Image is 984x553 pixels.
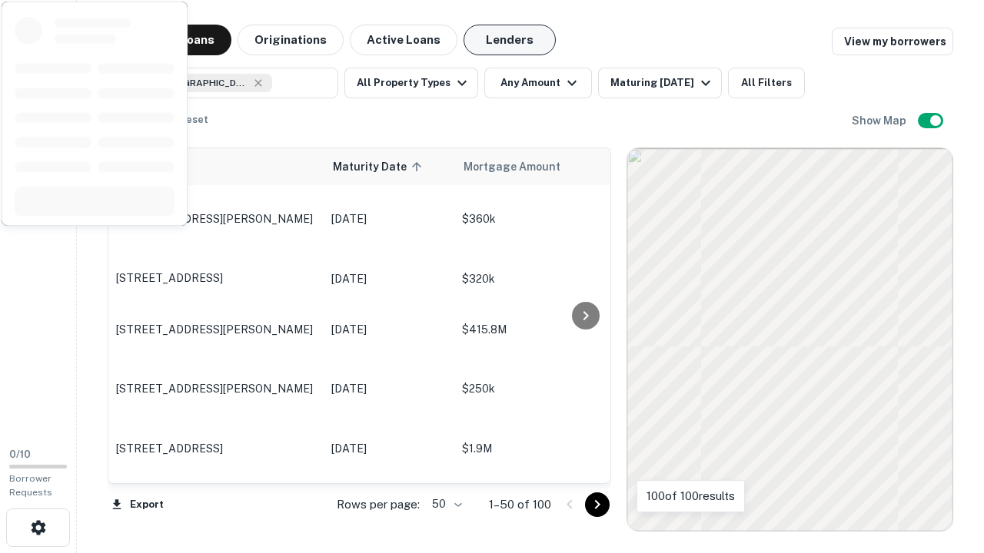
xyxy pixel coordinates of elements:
span: Elgin, [GEOGRAPHIC_DATA], [GEOGRAPHIC_DATA] [134,76,249,90]
span: Maturity Date [333,157,427,176]
p: [STREET_ADDRESS][PERSON_NAME] [116,382,316,396]
button: Originations [238,25,344,55]
th: Location [108,148,324,185]
p: 100 of 100 results [647,487,735,505]
div: 50 [426,493,464,515]
p: [STREET_ADDRESS] [116,442,316,455]
button: All Filters [728,68,805,98]
button: Reset [169,104,218,135]
span: 0 / 10 [9,449,31,460]
button: Active Loans [350,25,457,55]
p: Rows per page: [337,495,420,514]
p: $1.9M [462,440,616,457]
button: Go to next page [585,492,610,517]
p: [STREET_ADDRESS][PERSON_NAME] [116,212,316,226]
button: Export [108,493,168,516]
span: Borrower Requests [9,473,52,498]
p: [STREET_ADDRESS][PERSON_NAME] [116,323,316,336]
div: Maturing [DATE] [610,74,715,92]
button: All Property Types [344,68,478,98]
button: Maturing [DATE] [598,68,722,98]
a: View my borrowers [832,28,953,55]
p: [DATE] [331,321,447,338]
p: [DATE] [331,210,447,227]
iframe: Chat Widget [907,430,984,504]
div: 0 0 [627,148,952,531]
p: $415.8M [462,321,616,338]
span: Mortgage Amount [464,157,580,176]
th: Mortgage Amount [454,148,623,185]
p: [DATE] [331,270,447,287]
p: [STREET_ADDRESS] [116,271,316,285]
p: [DATE] [331,440,447,457]
button: Lenders [464,25,556,55]
h6: Show Map [852,112,909,129]
p: 1–50 of 100 [489,495,551,514]
p: $250k [462,380,616,397]
p: [DATE] [331,380,447,397]
p: $320k [462,270,616,287]
p: $360k [462,210,616,227]
th: Maturity Date [324,148,454,185]
button: Any Amount [484,68,592,98]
